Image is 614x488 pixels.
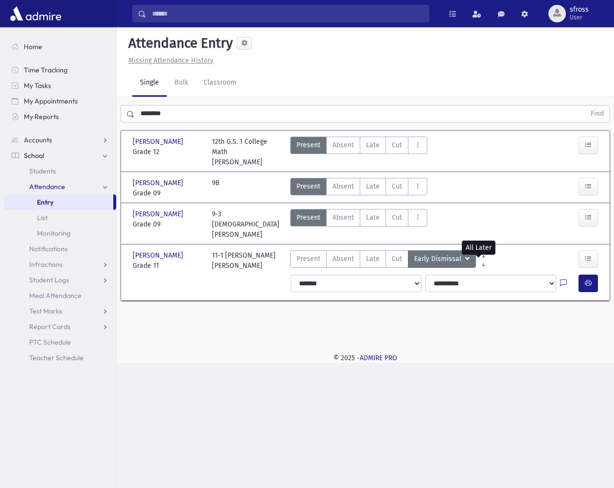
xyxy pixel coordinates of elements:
a: Accounts [4,132,116,148]
span: Absent [333,140,354,150]
span: Meal Attendance [29,291,82,300]
span: Present [297,254,320,264]
a: Single [132,70,167,97]
div: 12th G.S. 1 College Math [PERSON_NAME] [212,137,281,167]
span: Grade 09 [133,188,202,198]
span: Grade 11 [133,261,202,271]
span: [PERSON_NAME] [133,137,185,147]
span: Late [366,254,380,264]
button: Find [585,105,610,122]
a: My Appointments [4,93,116,109]
span: School [24,151,44,160]
span: Present [297,140,320,150]
button: Early Dismissal [408,250,476,268]
span: Test Marks [29,307,62,315]
div: AttTypes [290,178,427,198]
span: My Appointments [24,97,78,105]
span: Grade 09 [133,219,202,229]
span: Present [297,181,320,192]
a: Bulk [167,70,196,97]
div: AttTypes [290,137,427,167]
span: Absent [333,254,354,264]
div: AttTypes [290,250,476,271]
span: List [37,213,48,222]
span: Cut [392,140,402,150]
span: Present [297,212,320,223]
span: Accounts [24,136,52,144]
a: Student Logs [4,272,116,288]
a: List [4,210,116,226]
a: Monitoring [4,226,116,241]
div: 9B [212,178,220,198]
a: Time Tracking [4,62,116,78]
span: My Reports [24,112,59,121]
a: Notifications [4,241,116,257]
span: My Tasks [24,81,51,90]
a: Teacher Schedule [4,350,116,366]
img: AdmirePro [8,4,64,23]
a: School [4,148,116,163]
div: © 2025 - [132,353,598,363]
a: Report Cards [4,319,116,334]
a: Entry [4,194,113,210]
span: Cut [392,212,402,223]
span: Early Dismissal [414,254,463,264]
div: 9-3 [DEMOGRAPHIC_DATA] [PERSON_NAME] [212,209,281,240]
span: Absent [333,212,354,223]
span: [PERSON_NAME] [133,209,185,219]
span: Grade 12 [133,147,202,157]
span: Home [24,42,42,51]
div: AttTypes [290,209,427,240]
span: Notifications [29,244,68,253]
a: PTC Schedule [4,334,116,350]
a: Home [4,39,116,54]
a: Classroom [196,70,244,97]
a: Missing Attendance History [124,56,213,65]
span: Student Logs [29,276,69,284]
span: [PERSON_NAME] [133,250,185,261]
div: 11-1 [PERSON_NAME] [PERSON_NAME] [212,250,276,271]
span: Report Cards [29,322,70,331]
span: Absent [333,181,354,192]
span: Late [366,212,380,223]
span: PTC Schedule [29,338,71,347]
a: Infractions [4,257,116,272]
span: User [570,14,589,21]
span: Teacher Schedule [29,353,84,362]
a: Meal Attendance [4,288,116,303]
a: ADMIRE PRO [360,354,397,362]
span: Infractions [29,260,63,269]
span: Students [29,167,56,175]
span: Monitoring [37,229,70,238]
a: Students [4,163,116,179]
div: All Later [462,241,495,255]
span: Late [366,181,380,192]
input: Search [146,5,429,22]
span: sfross [570,6,589,14]
a: My Reports [4,109,116,124]
a: Test Marks [4,303,116,319]
span: Cut [392,254,402,264]
span: Entry [37,198,53,207]
a: Attendance [4,179,116,194]
span: Cut [392,181,402,192]
span: [PERSON_NAME] [133,178,185,188]
span: Late [366,140,380,150]
span: Time Tracking [24,66,68,74]
a: My Tasks [4,78,116,93]
h5: Attendance Entry [124,35,233,52]
u: Missing Attendance History [128,56,213,65]
span: Attendance [29,182,65,191]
